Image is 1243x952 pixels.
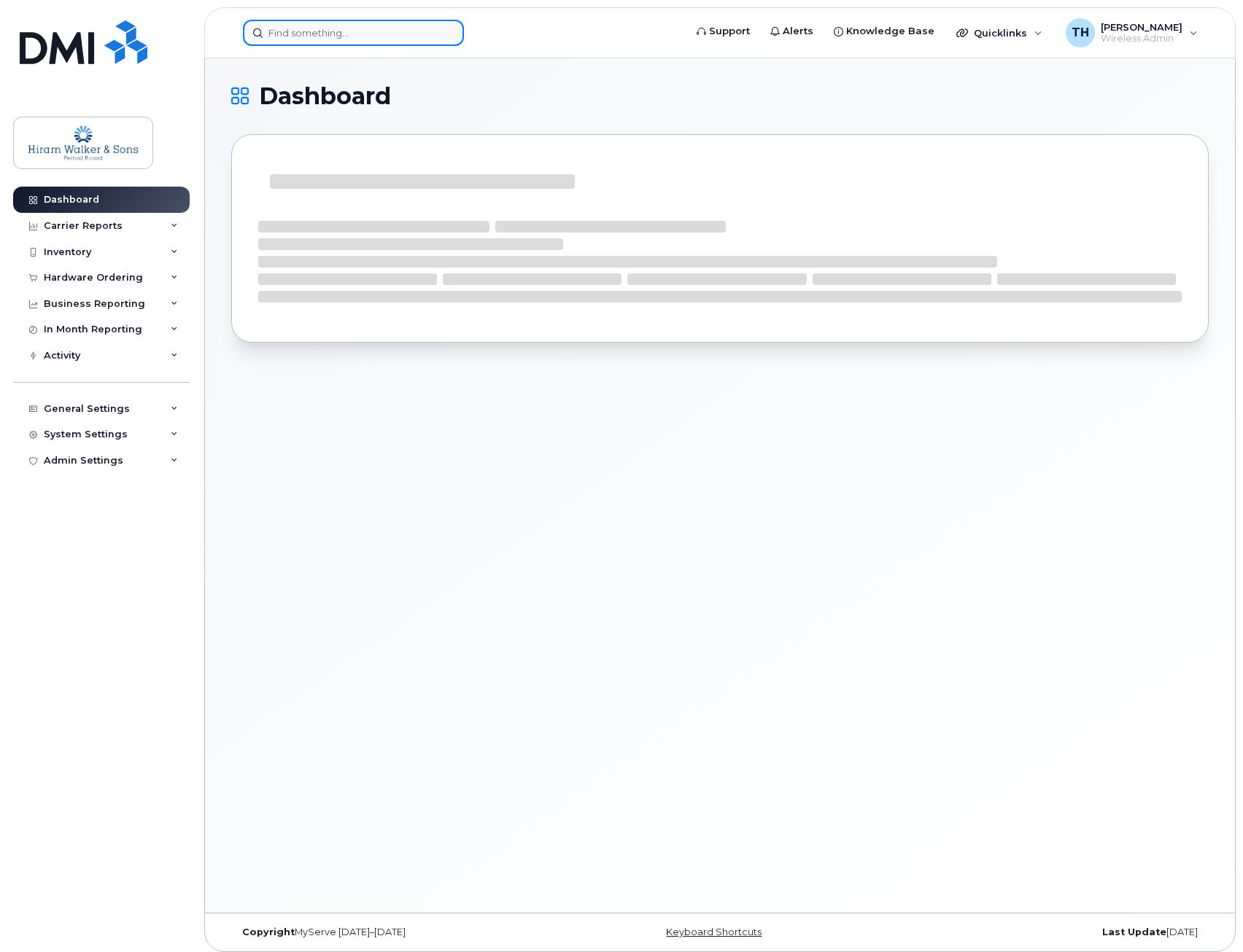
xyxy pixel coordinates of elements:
strong: Last Update [1102,926,1166,937]
div: MyServe [DATE]–[DATE] [231,926,557,938]
span: Dashboard [259,85,391,107]
strong: Copyright [242,926,295,937]
div: [DATE] [883,926,1209,938]
a: Keyboard Shortcuts [666,926,762,937]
